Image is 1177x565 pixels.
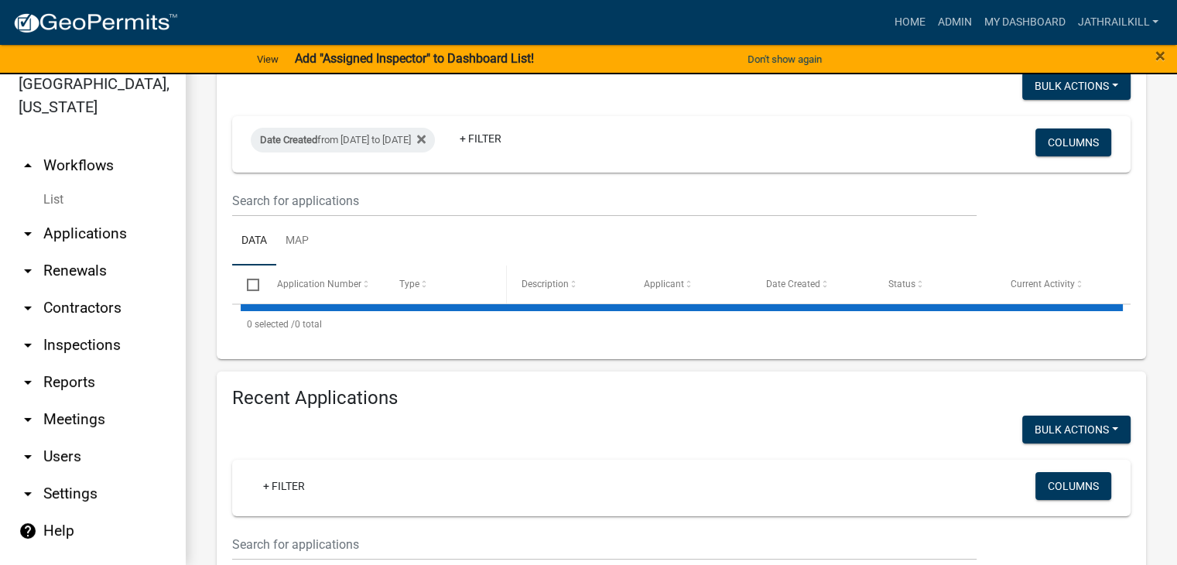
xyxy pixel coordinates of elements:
i: help [19,522,37,540]
datatable-header-cell: Applicant [629,265,751,303]
i: arrow_drop_down [19,373,37,392]
div: from [DATE] to [DATE] [251,128,435,152]
span: 0 selected / [247,319,295,330]
a: Map [276,217,318,266]
i: arrow_drop_down [19,299,37,317]
i: arrow_drop_down [19,410,37,429]
a: + Filter [447,125,514,152]
i: arrow_drop_down [19,447,37,466]
button: Bulk Actions [1022,416,1131,443]
datatable-header-cell: Application Number [262,265,384,303]
i: arrow_drop_down [19,485,37,503]
i: arrow_drop_down [19,336,37,354]
span: Date Created [260,134,317,146]
span: Type [399,279,419,289]
div: 0 total [232,305,1131,344]
input: Search for applications [232,529,977,560]
span: Applicant [644,279,684,289]
datatable-header-cell: Description [507,265,629,303]
datatable-header-cell: Type [384,265,506,303]
datatable-header-cell: Current Activity [996,265,1118,303]
span: Description [522,279,569,289]
i: arrow_drop_down [19,262,37,280]
datatable-header-cell: Select [232,265,262,303]
a: + Filter [251,472,317,500]
a: My Dashboard [977,8,1071,37]
span: Current Activity [1011,279,1075,289]
button: Columns [1035,472,1111,500]
span: Date Created [766,279,820,289]
input: Search for applications [232,185,977,217]
strong: Add "Assigned Inspector" to Dashboard List! [294,51,533,66]
i: arrow_drop_down [19,224,37,243]
button: Bulk Actions [1022,72,1131,100]
datatable-header-cell: Status [874,265,996,303]
datatable-header-cell: Date Created [751,265,874,303]
span: Status [888,279,915,289]
a: Admin [931,8,977,37]
a: Data [232,217,276,266]
a: Jathrailkill [1071,8,1165,37]
button: Don't show again [741,46,828,72]
a: View [251,46,285,72]
span: Application Number [277,279,361,289]
h4: Recent Applications [232,387,1131,409]
i: arrow_drop_up [19,156,37,175]
button: Columns [1035,128,1111,156]
button: Close [1155,46,1165,65]
a: Home [888,8,931,37]
span: × [1155,45,1165,67]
